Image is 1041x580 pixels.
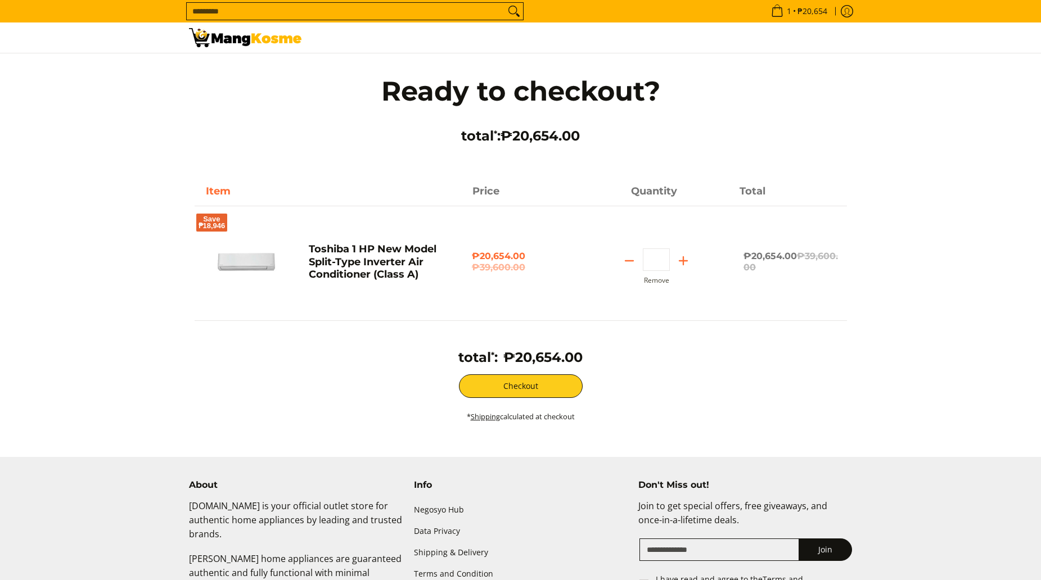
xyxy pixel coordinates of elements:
[189,479,403,491] h4: About
[768,5,831,17] span: •
[638,499,852,538] p: Join to get special offers, free giveaways, and once-in-a-lifetime deals.
[358,128,684,144] h3: total :
[616,252,643,270] button: Subtract
[503,349,583,365] span: ₱20,654.00
[189,499,403,552] p: [DOMAIN_NAME] is your official outlet store for authentic home appliances by leading and trusted ...
[313,22,853,53] nav: Main Menu
[414,542,628,563] a: Shipping & Delivery
[670,252,697,270] button: Add
[796,7,829,15] span: ₱20,654
[467,411,575,422] small: * calculated at checkout
[458,349,498,366] h3: total :
[189,28,301,47] img: Your Shopping Cart | Mang Kosme
[785,7,793,15] span: 1
[472,262,569,273] del: ₱39,600.00
[501,128,580,144] span: ₱20,654.00
[472,251,569,273] span: ₱20,654.00
[358,74,684,108] h1: Ready to checkout?
[199,216,226,229] span: Save ₱18,946
[414,520,628,542] a: Data Privacy
[414,479,628,491] h4: Info
[471,411,500,422] a: Shipping
[459,374,583,398] button: Checkout
[414,499,628,520] a: Negosyo Hub
[799,538,852,561] button: Join
[200,217,292,309] img: Default Title Toshiba 1 HP New Model Split-Type Inverter Air Conditioner (Class A)
[743,251,838,273] span: ₱20,654.00
[309,243,436,280] a: Toshiba 1 HP New Model Split-Type Inverter Air Conditioner (Class A)
[505,3,523,20] button: Search
[743,251,838,273] del: ₱39,600.00
[638,479,852,491] h4: Don't Miss out!
[644,277,669,284] button: Remove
